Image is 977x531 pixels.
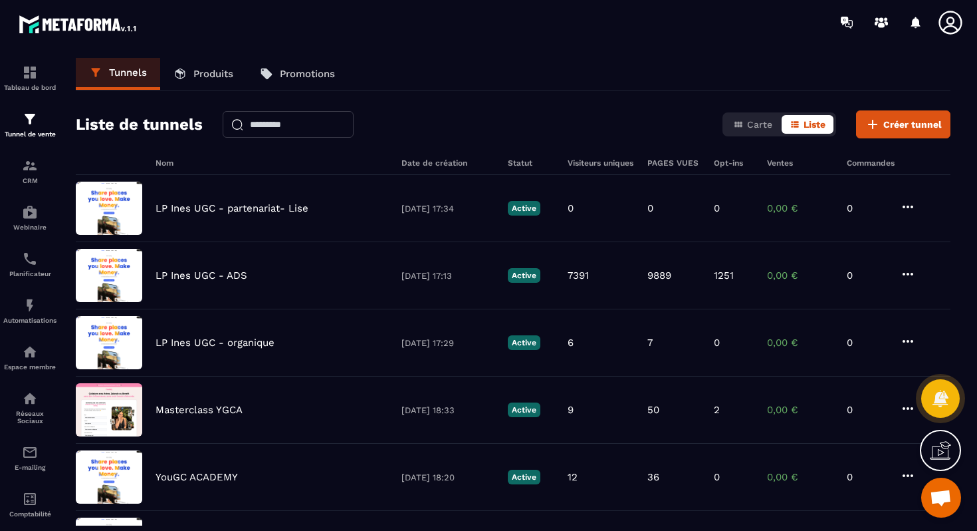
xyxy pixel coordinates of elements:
img: email [22,444,38,460]
a: automationsautomationsAutomatisations [3,287,56,334]
img: automations [22,204,38,220]
p: Planificateur [3,270,56,277]
a: formationformationTableau de bord [3,55,56,101]
p: LP Ines UGC - partenariat- Lise [156,202,308,214]
p: 0 [847,202,887,214]
img: automations [22,297,38,313]
p: [DATE] 18:33 [401,405,494,415]
a: social-networksocial-networkRéseaux Sociaux [3,381,56,435]
p: Active [508,268,540,283]
p: LP Ines UGC - organique [156,337,274,349]
p: YouGC ACADEMY [156,471,238,483]
p: 2 [714,404,720,416]
span: Créer tunnel [883,118,942,131]
img: image [76,249,142,302]
a: Promotions [247,58,348,90]
p: 0,00 € [767,471,833,483]
span: Liste [804,119,825,130]
img: logo [19,12,138,36]
a: emailemailE-mailing [3,435,56,481]
p: CRM [3,177,56,184]
p: 12 [568,471,578,483]
p: 7391 [568,269,589,281]
img: image [76,316,142,369]
p: 1251 [714,269,734,281]
p: Active [508,470,540,484]
button: Créer tunnel [856,110,950,138]
button: Carte [725,115,780,134]
p: LP Ines UGC - ADS [156,269,247,281]
p: 0 [847,471,887,483]
a: schedulerschedulerPlanificateur [3,241,56,287]
p: Espace membre [3,363,56,371]
p: 9 [568,404,574,416]
p: 0 [568,202,574,214]
p: [DATE] 17:29 [401,338,494,348]
p: Automatisations [3,317,56,324]
p: 0 [714,202,720,214]
p: 36 [647,471,659,483]
p: [DATE] 18:20 [401,472,494,482]
p: Masterclass YGCA [156,404,243,416]
p: 0 [847,404,887,416]
a: automationsautomationsEspace membre [3,334,56,381]
img: automations [22,344,38,360]
img: image [76,182,142,235]
a: Tunnels [76,58,160,90]
p: 0 [714,471,720,483]
h2: Liste de tunnels [76,111,203,138]
p: Active [508,403,540,417]
p: 0,00 € [767,337,833,349]
a: Ouvrir le chat [921,478,961,518]
p: Tunnels [109,67,147,79]
p: 9889 [647,269,671,281]
h6: Opt-ins [714,158,754,168]
img: formation [22,65,38,81]
p: 0 [647,202,653,214]
p: 0 [847,337,887,349]
img: formation [22,111,38,127]
h6: PAGES VUES [647,158,701,168]
p: 0,00 € [767,269,833,281]
h6: Visiteurs uniques [568,158,634,168]
a: formationformationTunnel de vente [3,101,56,148]
p: Promotions [280,68,335,80]
img: image [76,383,142,437]
p: Active [508,201,540,216]
h6: Commandes [847,158,895,168]
p: Active [508,335,540,350]
p: E-mailing [3,464,56,471]
p: Comptabilité [3,510,56,518]
h6: Ventes [767,158,833,168]
p: 0 [714,337,720,349]
p: Webinaire [3,224,56,231]
a: formationformationCRM [3,148,56,194]
p: Tableau de bord [3,84,56,91]
p: 6 [568,337,574,349]
a: automationsautomationsWebinaire [3,194,56,241]
h6: Statut [508,158,554,168]
p: Produits [193,68,233,80]
img: social-network [22,391,38,407]
h6: Date de création [401,158,494,168]
img: image [76,450,142,504]
p: [DATE] 17:13 [401,271,494,281]
h6: Nom [156,158,388,168]
img: accountant [22,491,38,507]
p: 7 [647,337,653,349]
img: formation [22,158,38,174]
p: 0,00 € [767,202,833,214]
p: [DATE] 17:34 [401,204,494,214]
p: 0,00 € [767,404,833,416]
span: Carte [747,119,772,130]
p: 0 [847,269,887,281]
a: Produits [160,58,247,90]
img: scheduler [22,251,38,267]
a: accountantaccountantComptabilité [3,481,56,528]
button: Liste [782,115,833,134]
p: Tunnel de vente [3,130,56,138]
p: Réseaux Sociaux [3,410,56,425]
p: 50 [647,404,659,416]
